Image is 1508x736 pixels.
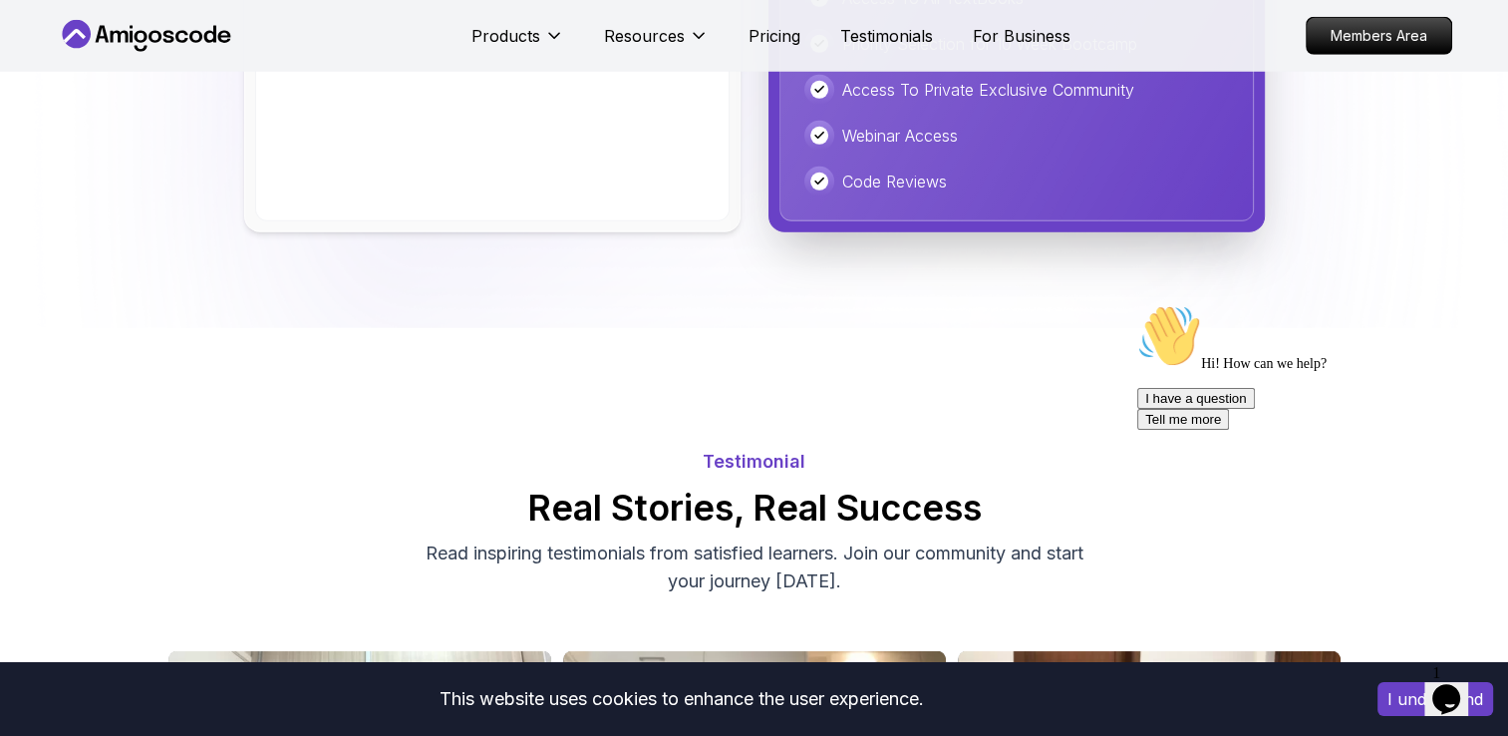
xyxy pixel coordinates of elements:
[420,540,1089,595] p: Read inspiring testimonials from satisfied learners. Join our community and start your journey [D...
[471,24,540,48] p: Products
[1129,296,1488,646] iframe: chat widget
[15,677,1348,721] div: This website uses cookies to enhance the user experience.
[1424,656,1488,716] iframe: chat widget
[1307,18,1451,54] p: Members Area
[8,8,72,72] img: :wave:
[8,113,100,134] button: Tell me more
[166,488,1343,528] h2: Real Stories, Real Success
[840,24,933,48] a: Testimonials
[8,92,126,113] button: I have a question
[749,24,800,48] a: Pricing
[973,24,1070,48] a: For Business
[842,124,958,148] p: Webinar Access
[471,24,564,64] button: Products
[1377,682,1493,716] button: Accept cookies
[8,8,367,134] div: 👋Hi! How can we help?I have a questionTell me more
[604,24,709,64] button: Resources
[8,60,197,75] span: Hi! How can we help?
[166,448,1343,476] p: Testimonial
[842,78,1134,102] p: Access To Private Exclusive Community
[1306,17,1452,55] a: Members Area
[842,170,947,193] p: Code Reviews
[604,24,685,48] p: Resources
